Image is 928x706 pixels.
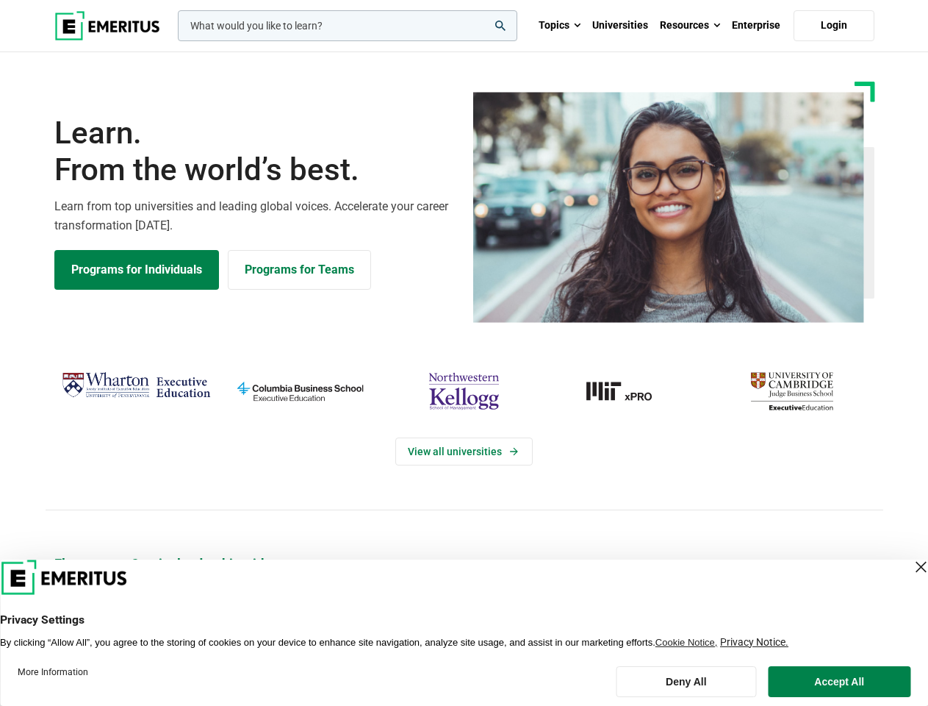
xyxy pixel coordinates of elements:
a: Explore for Business [228,250,371,290]
img: northwestern-kellogg [389,367,539,416]
img: Learn from the world's best [473,92,864,323]
a: MIT-xPRO [553,367,702,416]
p: Elevate your C-suite leadership with [54,555,874,573]
a: Login [794,10,874,41]
p: Learn from top universities and leading global voices. Accelerate your career transformation [DATE]. [54,197,456,235]
img: Wharton Executive Education [62,367,211,404]
input: woocommerce-product-search-field-0 [178,10,517,41]
span: From the world’s best. [54,151,456,188]
img: MIT xPRO [553,367,702,416]
h1: Learn. [54,115,456,189]
a: View Universities [395,438,533,466]
img: cambridge-judge-business-school [717,367,866,416]
a: Explore Programs [54,250,219,290]
img: columbia-business-school [226,367,375,416]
